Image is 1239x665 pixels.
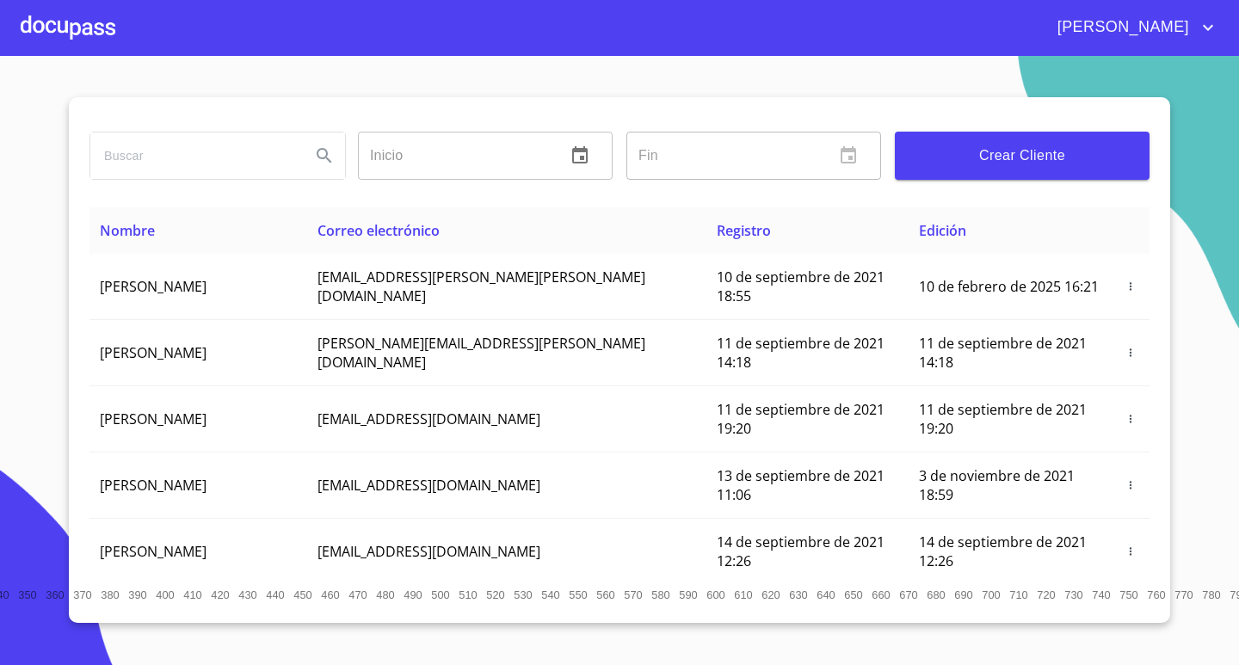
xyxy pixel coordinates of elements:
[317,221,440,240] span: Correo electrónico
[919,533,1087,570] span: 14 de septiembre de 2021 12:26
[100,476,206,495] span: [PERSON_NAME]
[100,409,206,428] span: [PERSON_NAME]
[1202,588,1220,601] span: 780
[304,135,345,176] button: Search
[100,277,206,296] span: [PERSON_NAME]
[899,588,917,601] span: 670
[919,277,1099,296] span: 10 de febrero de 2025 16:21
[564,582,592,609] button: 550
[1174,588,1193,601] span: 770
[317,334,645,372] span: [PERSON_NAME][EMAIL_ADDRESS][PERSON_NAME][DOMAIN_NAME]
[785,582,812,609] button: 630
[982,588,1000,601] span: 700
[761,588,780,601] span: 620
[90,132,297,179] input: search
[399,582,427,609] button: 490
[717,400,885,438] span: 11 de septiembre de 2021 19:20
[321,588,339,601] span: 460
[459,588,477,601] span: 510
[679,588,697,601] span: 590
[872,588,890,601] span: 660
[789,588,807,601] span: 630
[14,582,41,609] button: 350
[69,582,96,609] button: 370
[128,588,146,601] span: 390
[348,588,367,601] span: 470
[706,588,724,601] span: 600
[238,588,256,601] span: 430
[124,582,151,609] button: 390
[211,588,229,601] span: 420
[293,588,311,601] span: 450
[18,588,36,601] span: 350
[954,588,972,601] span: 690
[96,582,124,609] button: 380
[1064,588,1082,601] span: 730
[909,144,1136,168] span: Crear Cliente
[427,582,454,609] button: 500
[206,582,234,609] button: 420
[183,588,201,601] span: 410
[592,582,619,609] button: 560
[1005,582,1032,609] button: 710
[234,582,262,609] button: 430
[317,542,540,561] span: [EMAIL_ADDRESS][DOMAIN_NAME]
[1045,14,1198,41] span: [PERSON_NAME]
[1088,582,1115,609] button: 740
[651,588,669,601] span: 580
[100,542,206,561] span: [PERSON_NAME]
[919,334,1087,372] span: 11 de septiembre de 2021 14:18
[596,588,614,601] span: 560
[817,588,835,601] span: 640
[919,466,1075,504] span: 3 de noviembre de 2021 18:59
[317,582,344,609] button: 460
[919,221,966,240] span: Edición
[289,582,317,609] button: 450
[717,334,885,372] span: 11 de septiembre de 2021 14:18
[919,400,1087,438] span: 11 de septiembre de 2021 19:20
[317,268,645,305] span: [EMAIL_ADDRESS][PERSON_NAME][PERSON_NAME][DOMAIN_NAME]
[647,582,675,609] button: 580
[895,582,922,609] button: 670
[619,582,647,609] button: 570
[514,588,532,601] span: 530
[266,588,284,601] span: 440
[675,582,702,609] button: 590
[844,588,862,601] span: 650
[151,582,179,609] button: 400
[372,582,399,609] button: 480
[922,582,950,609] button: 680
[812,582,840,609] button: 640
[509,582,537,609] button: 530
[717,221,771,240] span: Registro
[977,582,1005,609] button: 700
[73,588,91,601] span: 370
[895,132,1150,180] button: Crear Cliente
[717,533,885,570] span: 14 de septiembre de 2021 12:26
[702,582,730,609] button: 600
[100,221,155,240] span: Nombre
[431,588,449,601] span: 500
[537,582,564,609] button: 540
[1198,582,1225,609] button: 780
[1037,588,1055,601] span: 720
[404,588,422,601] span: 490
[1045,14,1218,41] button: account of current user
[101,588,119,601] span: 380
[1009,588,1027,601] span: 710
[317,409,540,428] span: [EMAIL_ADDRESS][DOMAIN_NAME]
[454,582,482,609] button: 510
[717,268,885,305] span: 10 de septiembre de 2021 18:55
[717,466,885,504] span: 13 de septiembre de 2021 11:06
[734,588,752,601] span: 610
[1032,582,1060,609] button: 720
[1143,582,1170,609] button: 760
[317,476,540,495] span: [EMAIL_ADDRESS][DOMAIN_NAME]
[950,582,977,609] button: 690
[840,582,867,609] button: 650
[569,588,587,601] span: 550
[262,582,289,609] button: 440
[41,582,69,609] button: 360
[1170,582,1198,609] button: 770
[46,588,64,601] span: 360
